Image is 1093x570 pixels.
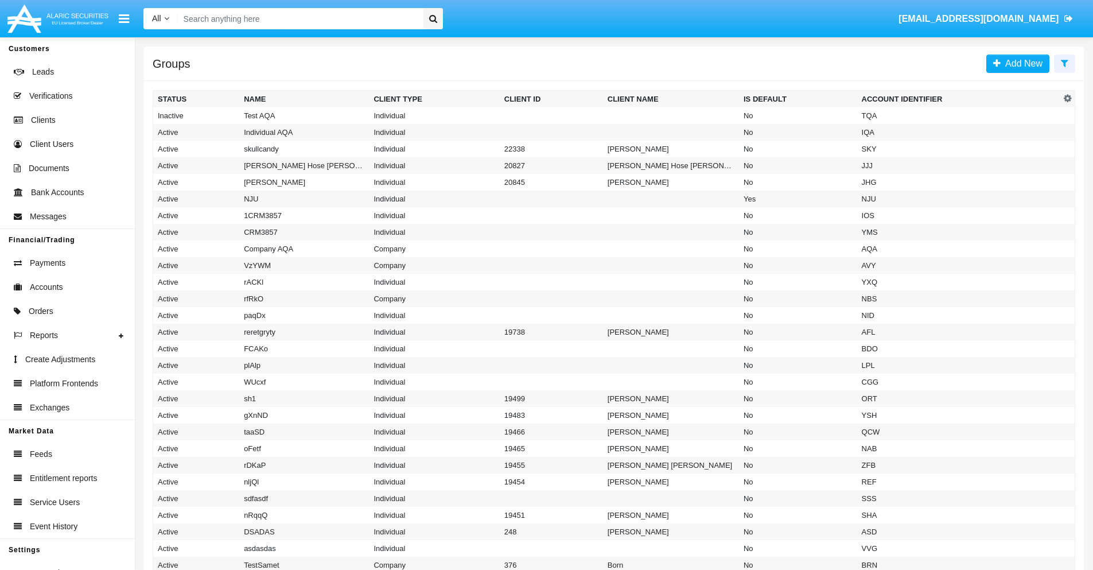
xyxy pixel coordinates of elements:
span: Accounts [30,281,63,293]
td: taaSD [239,424,369,440]
span: Service Users [30,497,80,509]
td: Active [153,340,240,357]
td: No [739,157,857,174]
td: Active [153,407,240,424]
td: 22338 [500,141,603,157]
td: Active [153,224,240,241]
td: No [739,507,857,524]
td: No [739,457,857,474]
td: Active [153,124,240,141]
td: paqDx [239,307,369,324]
td: AFL [857,324,1061,340]
td: No [739,374,857,390]
span: Documents [29,162,69,175]
td: SKY [857,141,1061,157]
td: 19499 [500,390,603,407]
td: No [739,324,857,340]
td: Active [153,474,240,490]
td: sh1 [239,390,369,407]
td: Yes [739,191,857,207]
td: QCW [857,424,1061,440]
td: No [739,124,857,141]
td: Individual [369,191,499,207]
td: Individual [369,124,499,141]
td: Individual [369,141,499,157]
td: YMS [857,224,1061,241]
td: Active [153,174,240,191]
span: Add New [1001,59,1043,68]
td: Active [153,157,240,174]
td: Company [369,257,499,274]
td: 20827 [500,157,603,174]
td: 1CRM3857 [239,207,369,224]
td: Individual [369,174,499,191]
td: 19466 [500,424,603,440]
td: 20845 [500,174,603,191]
td: Individual [369,407,499,424]
td: Active [153,540,240,557]
span: Clients [31,114,56,126]
td: plAlp [239,357,369,374]
td: Individual [369,490,499,507]
td: skullcandy [239,141,369,157]
td: No [739,107,857,124]
td: Individual [369,390,499,407]
td: DSADAS [239,524,369,540]
td: CGG [857,374,1061,390]
th: Client Type [369,91,499,108]
td: Individual [369,440,499,457]
td: Inactive [153,107,240,124]
td: [PERSON_NAME] [239,174,369,191]
td: Active [153,274,240,290]
span: Orders [29,305,53,317]
td: Individual [369,474,499,490]
td: Individual [369,324,499,340]
td: TQA [857,107,1061,124]
td: No [739,340,857,357]
td: Active [153,490,240,507]
td: [PERSON_NAME] [603,390,739,407]
td: sdfasdf [239,490,369,507]
td: [PERSON_NAME] [603,407,739,424]
td: No [739,440,857,457]
span: Create Adjustments [25,354,95,366]
td: Individual [369,274,499,290]
td: NJU [239,191,369,207]
td: Test AQA [239,107,369,124]
td: Active [153,191,240,207]
td: Company [369,290,499,307]
td: [PERSON_NAME] [603,174,739,191]
td: No [739,474,857,490]
td: 19455 [500,457,603,474]
td: Active [153,524,240,540]
td: [PERSON_NAME] Hose [PERSON_NAME] [603,157,739,174]
td: VVG [857,540,1061,557]
td: Active [153,207,240,224]
td: No [739,141,857,157]
span: Verifications [29,90,72,102]
td: SSS [857,490,1061,507]
td: No [739,540,857,557]
td: No [739,524,857,540]
td: Individual [369,307,499,324]
td: gXnND [239,407,369,424]
td: Active [153,307,240,324]
th: Client ID [500,91,603,108]
td: IQA [857,124,1061,141]
td: IOS [857,207,1061,224]
td: Active [153,290,240,307]
td: rfRkO [239,290,369,307]
td: Individual [369,424,499,440]
td: 19483 [500,407,603,424]
td: ORT [857,390,1061,407]
td: JJJ [857,157,1061,174]
td: 19454 [500,474,603,490]
td: JHG [857,174,1061,191]
th: Name [239,91,369,108]
span: Payments [30,257,65,269]
td: AQA [857,241,1061,257]
td: rDKaP [239,457,369,474]
td: NBS [857,290,1061,307]
td: [PERSON_NAME] [603,440,739,457]
td: Active [153,440,240,457]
